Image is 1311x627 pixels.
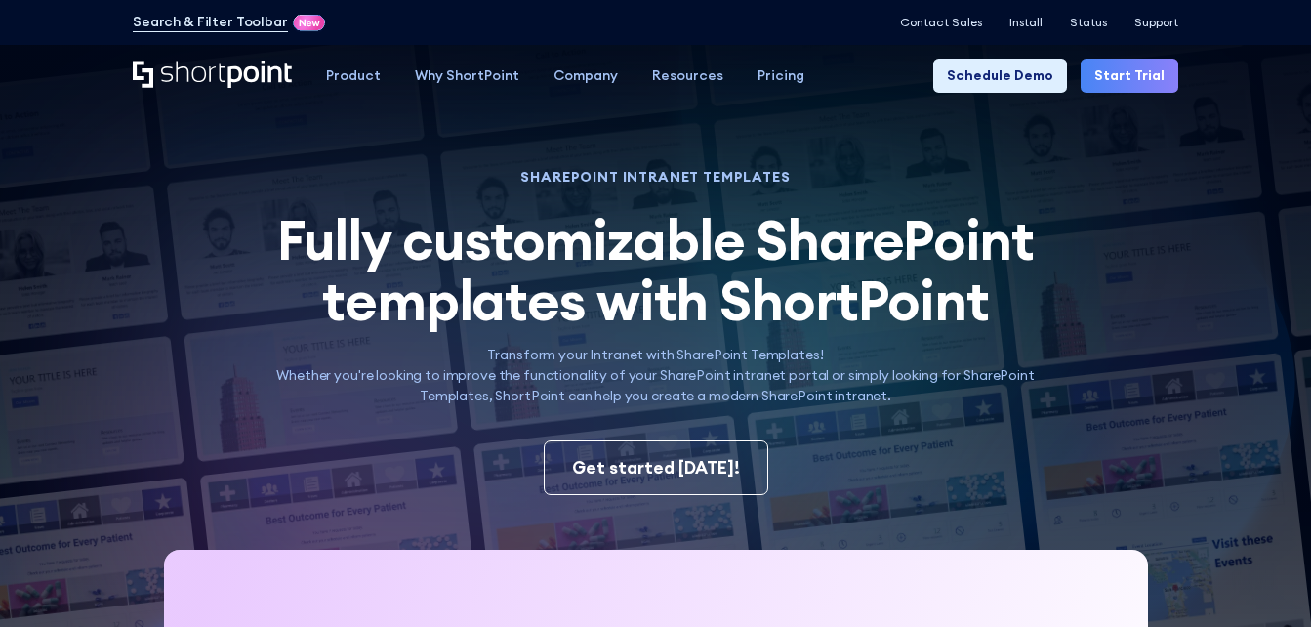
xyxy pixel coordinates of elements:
iframe: Chat Widget [1213,533,1311,627]
div: Resources [652,65,723,86]
a: Company [536,59,635,93]
span: Fully customizable SharePoint templates with ShortPoint [277,205,1035,335]
a: Get started [DATE]! [544,440,768,495]
a: Support [1134,16,1178,29]
a: Product [308,59,397,93]
a: Pricing [740,59,821,93]
a: Resources [635,59,740,93]
a: Search & Filter Toolbar [133,12,288,32]
div: Product [326,65,381,86]
a: Schedule Demo [933,59,1067,93]
div: Company [553,65,618,86]
div: Why ShortPoint [415,65,519,86]
h1: SHAREPOINT INTRANET TEMPLATES [256,171,1055,183]
div: Get started [DATE]! [572,455,740,481]
a: Contact Sales [900,16,982,29]
p: Transform your Intranet with SharePoint Templates! Whether you're looking to improve the function... [256,345,1055,406]
a: Start Trial [1081,59,1178,93]
a: Status [1070,16,1107,29]
a: Home [133,61,292,90]
div: Pricing [758,65,804,86]
a: Why ShortPoint [397,59,536,93]
a: Install [1009,16,1043,29]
